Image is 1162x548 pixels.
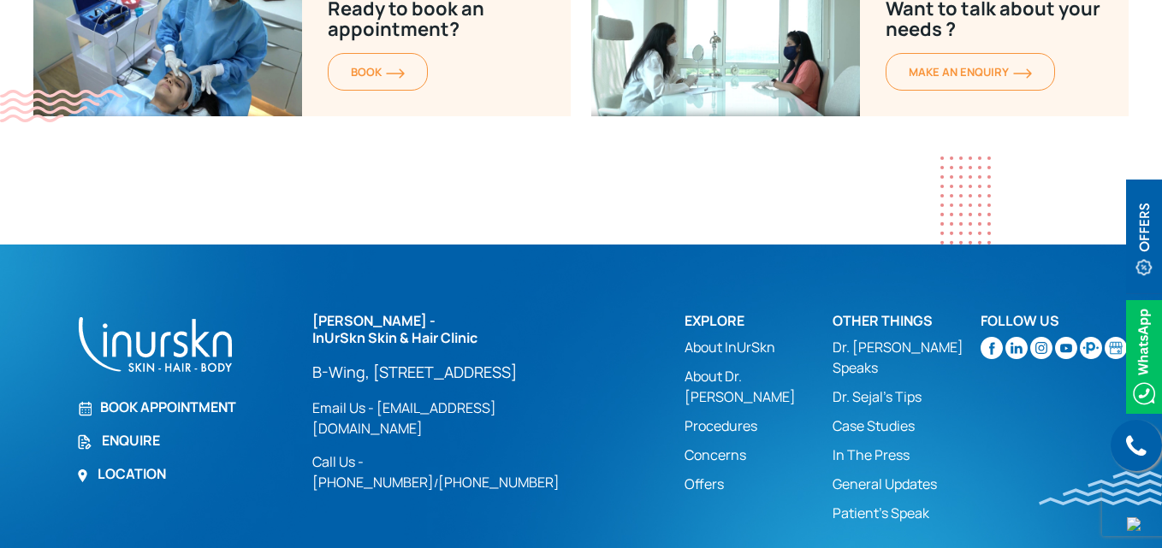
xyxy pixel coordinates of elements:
img: youtube [1055,337,1077,359]
img: dotes1 [940,156,991,245]
a: Procedures [685,415,833,436]
img: bluewave [1039,471,1162,505]
a: General Updates [833,474,981,494]
a: Concerns [685,445,833,465]
a: [PHONE_NUMBER] [438,473,560,492]
img: sejal-saheta-dermatologist [1080,337,1102,359]
a: Case Studies [833,415,981,436]
img: linkedin [1005,337,1028,359]
a: Dr. Sejal's Tips [833,386,981,407]
a: Call Us - [PHONE_NUMBER] [312,452,434,492]
span: MAKE AN enquiry [909,64,1032,80]
a: Location [76,463,292,484]
a: Dr. [PERSON_NAME] Speaks [833,337,981,378]
a: B-Wing, [STREET_ADDRESS] [312,362,596,382]
a: MAKE AN enquiryorange-arrow [886,53,1055,91]
img: facebook [981,337,1003,359]
img: Location [76,469,89,482]
a: BOOKorange-arrow [328,53,428,91]
a: Patient’s Speak [833,503,981,523]
a: Offers [685,474,833,494]
img: orange-arrow [1013,68,1032,79]
a: In The Press [833,445,981,465]
img: offerBt [1126,180,1162,293]
img: Whatsappicon [1126,300,1162,414]
img: inurskn-footer-logo [76,313,234,375]
a: Whatsappicon [1126,345,1162,364]
div: / [312,313,664,492]
h2: Follow Us [981,313,1129,329]
h2: [PERSON_NAME] - InUrSkn Skin & Hair Clinic [312,313,596,345]
a: About Dr. [PERSON_NAME] [685,366,833,407]
span: BOOK [351,64,405,80]
a: Book Appointment [76,397,292,417]
h2: Other Things [833,313,981,329]
h2: Explore [685,313,833,329]
img: Enquire [76,433,93,451]
a: Enquire [76,430,292,451]
img: up-blue-arrow.svg [1127,517,1141,531]
img: orange-arrow [386,68,405,79]
img: Book Appointment [76,401,92,416]
img: instagram [1030,337,1052,359]
a: Email Us - [EMAIL_ADDRESS][DOMAIN_NAME] [312,398,596,439]
img: Skin-and-Hair-Clinic [1105,337,1127,359]
a: About InUrSkn [685,337,833,357]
